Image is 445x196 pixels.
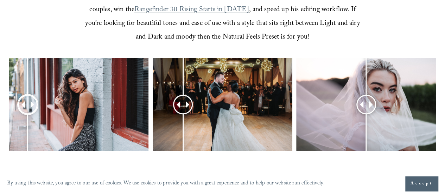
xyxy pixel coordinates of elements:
button: Accept [405,176,438,191]
a: Rangefinder 30 Rising Starts in [DATE] [134,4,249,16]
span: , and speed up his editing workflow. If you’re looking for beautiful tones and ease of use with a... [85,4,362,43]
p: By using this website, you agree to our use of cookies. We use cookies to provide you with a grea... [7,178,325,189]
span: Accept [411,180,433,187]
